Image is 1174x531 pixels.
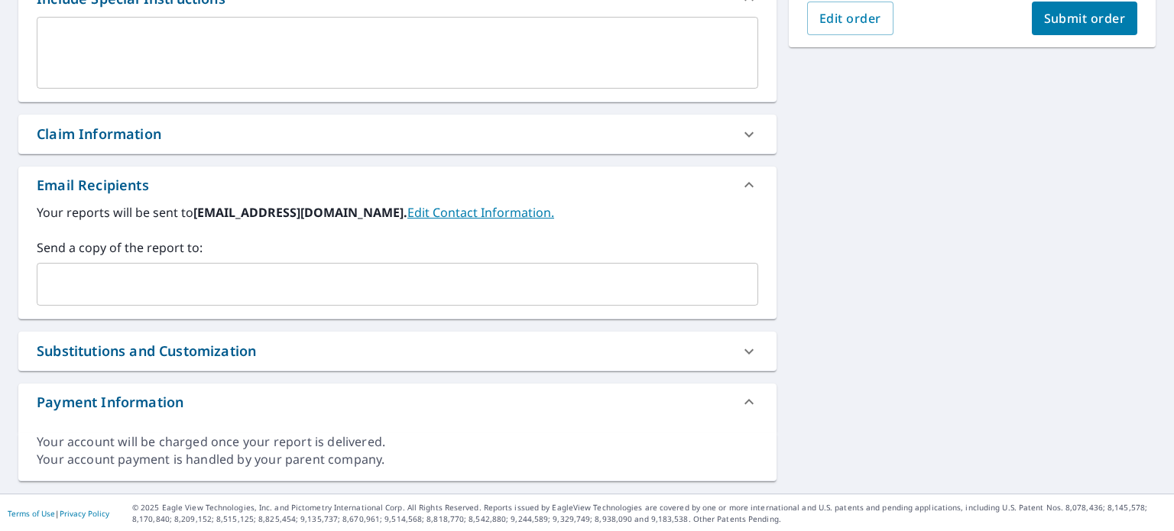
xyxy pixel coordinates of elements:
[37,124,161,144] div: Claim Information
[819,10,881,27] span: Edit order
[807,2,893,35] button: Edit order
[37,238,758,257] label: Send a copy of the report to:
[1032,2,1138,35] button: Submit order
[18,115,777,154] div: Claim Information
[37,341,256,361] div: Substitutions and Customization
[60,508,109,519] a: Privacy Policy
[8,508,55,519] a: Terms of Use
[37,451,758,468] div: Your account payment is handled by your parent company.
[37,203,758,222] label: Your reports will be sent to
[193,204,407,221] b: [EMAIL_ADDRESS][DOMAIN_NAME].
[18,332,777,371] div: Substitutions and Customization
[8,509,109,518] p: |
[132,502,1166,525] p: © 2025 Eagle View Technologies, Inc. and Pictometry International Corp. All Rights Reserved. Repo...
[1044,10,1126,27] span: Submit order
[18,167,777,203] div: Email Recipients
[18,384,777,420] div: Payment Information
[37,175,149,196] div: Email Recipients
[37,392,183,413] div: Payment Information
[37,433,758,451] div: Your account will be charged once your report is delivered.
[407,204,554,221] a: EditContactInfo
